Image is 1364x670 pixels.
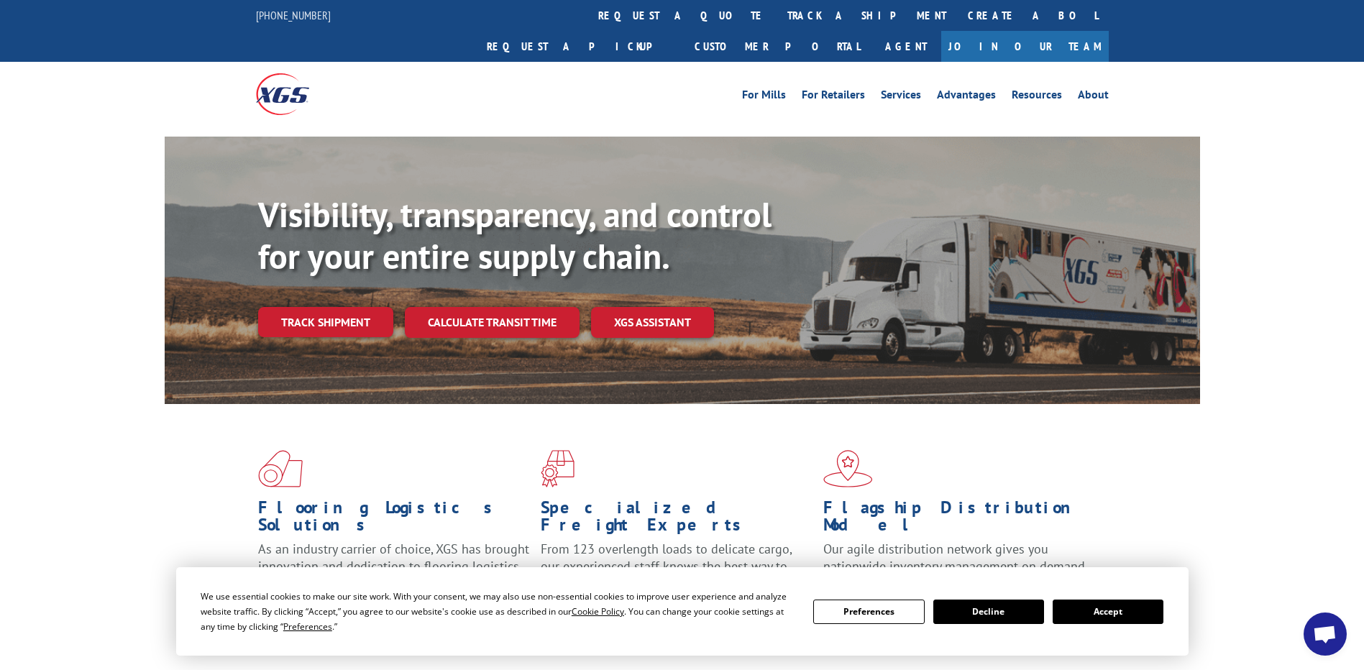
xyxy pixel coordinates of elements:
[941,31,1109,62] a: Join Our Team
[1304,612,1347,656] a: Open chat
[871,31,941,62] a: Agent
[258,192,772,278] b: Visibility, transparency, and control for your entire supply chain.
[881,89,921,105] a: Services
[541,450,575,487] img: xgs-icon-focused-on-flooring-red
[201,589,796,634] div: We use essential cookies to make our site work. With your consent, we may also use non-essential ...
[176,567,1189,656] div: Cookie Consent Prompt
[591,307,714,338] a: XGS ASSISTANT
[258,450,303,487] img: xgs-icon-total-supply-chain-intelligence-red
[541,541,813,605] p: From 123 overlength loads to delicate cargo, our experienced staff knows the best way to move you...
[405,307,580,338] a: Calculate transit time
[541,499,813,541] h1: Specialized Freight Experts
[802,89,865,105] a: For Retailers
[933,600,1044,624] button: Decline
[823,450,873,487] img: xgs-icon-flagship-distribution-model-red
[1012,89,1062,105] a: Resources
[1078,89,1109,105] a: About
[1053,600,1163,624] button: Accept
[572,605,624,618] span: Cookie Policy
[937,89,996,105] a: Advantages
[684,31,871,62] a: Customer Portal
[258,499,530,541] h1: Flooring Logistics Solutions
[258,307,393,337] a: Track shipment
[742,89,786,105] a: For Mills
[258,541,529,592] span: As an industry carrier of choice, XGS has brought innovation and dedication to flooring logistics...
[823,499,1095,541] h1: Flagship Distribution Model
[823,541,1088,574] span: Our agile distribution network gives you nationwide inventory management on demand.
[256,8,331,22] a: [PHONE_NUMBER]
[476,31,684,62] a: Request a pickup
[283,620,332,633] span: Preferences
[813,600,924,624] button: Preferences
